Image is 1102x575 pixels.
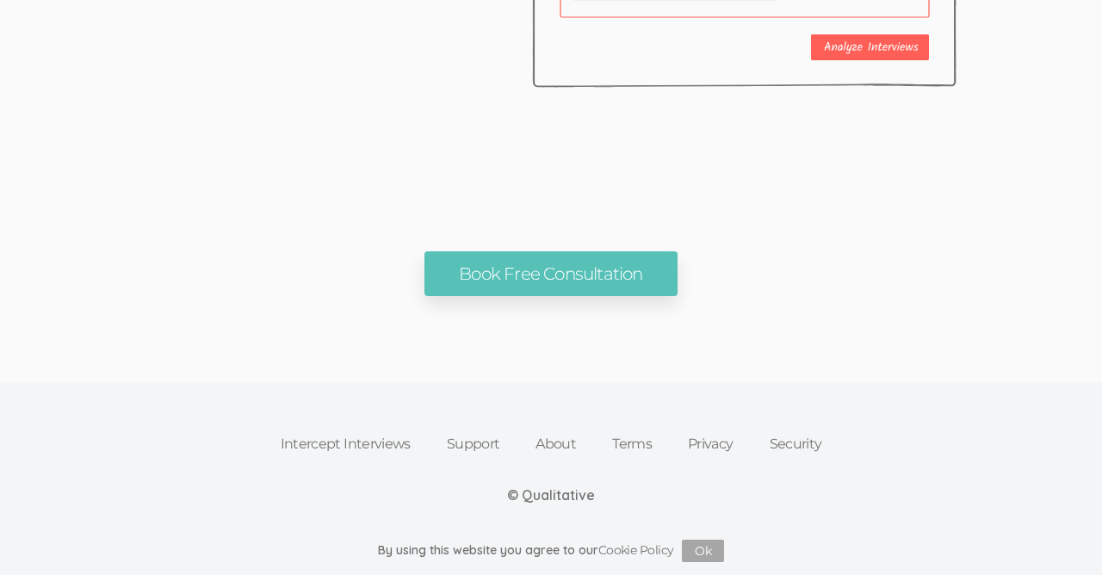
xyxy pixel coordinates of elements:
iframe: Chat Widget [1016,492,1102,575]
a: Book Free Consultation [424,251,677,297]
a: Privacy [670,425,752,463]
a: Cookie Policy [598,541,674,557]
button: Ok [682,540,724,562]
div: By using this website you agree to our [378,540,725,562]
a: Intercept Interviews [263,425,429,463]
div: © Qualitative [507,485,595,505]
a: Support [429,425,518,463]
a: About [517,425,594,463]
a: Terms [594,425,670,463]
a: Security [752,425,840,463]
